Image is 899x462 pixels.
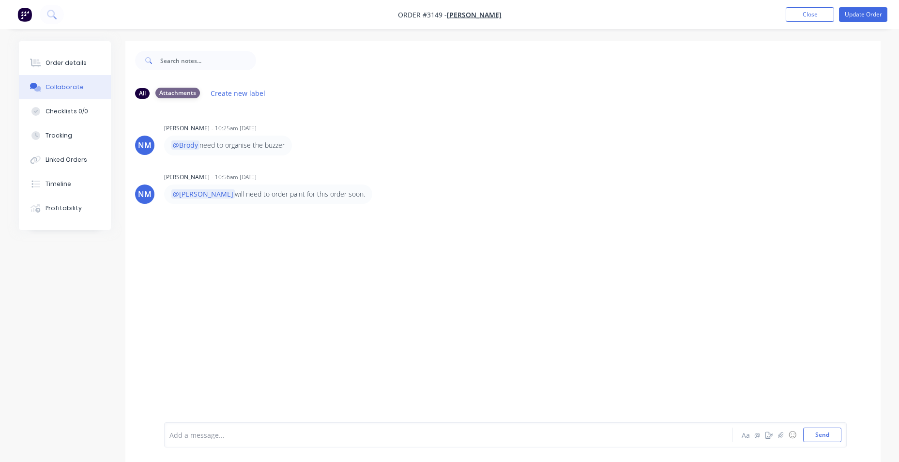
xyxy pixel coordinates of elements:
[164,173,210,182] div: [PERSON_NAME]
[752,429,763,441] button: @
[740,429,752,441] button: Aa
[447,10,502,19] a: [PERSON_NAME]
[171,189,235,199] span: @[PERSON_NAME]
[839,7,887,22] button: Update Order
[19,196,111,220] button: Profitability
[19,51,111,75] button: Order details
[19,99,111,123] button: Checklists 0/0
[46,155,87,164] div: Linked Orders
[206,87,271,100] button: Create new label
[46,107,88,116] div: Checklists 0/0
[787,429,798,441] button: ☺
[19,75,111,99] button: Collaborate
[160,51,256,70] input: Search notes...
[171,189,365,199] p: will need to order paint for this order soon.
[19,123,111,148] button: Tracking
[212,173,257,182] div: - 10:56am [DATE]
[171,140,199,150] span: @Brody
[171,140,285,150] p: need to organise the buzzer
[46,131,72,140] div: Tracking
[46,59,87,67] div: Order details
[786,7,834,22] button: Close
[19,148,111,172] button: Linked Orders
[135,88,150,99] div: All
[46,83,84,92] div: Collaborate
[17,7,32,22] img: Factory
[138,139,152,151] div: NM
[398,10,447,19] span: Order #3149 -
[19,172,111,196] button: Timeline
[803,428,841,442] button: Send
[164,124,210,133] div: [PERSON_NAME]
[46,180,71,188] div: Timeline
[46,204,82,213] div: Profitability
[212,124,257,133] div: - 10:25am [DATE]
[155,88,200,98] div: Attachments
[138,188,152,200] div: NM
